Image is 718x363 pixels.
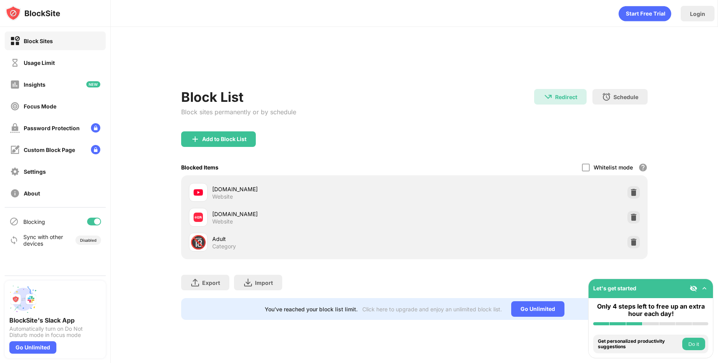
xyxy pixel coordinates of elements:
button: Do it [682,338,705,350]
div: Go Unlimited [511,301,564,317]
div: Redirect [555,94,577,100]
img: password-protection-off.svg [10,123,20,133]
img: new-icon.svg [86,81,100,87]
img: block-on.svg [10,36,20,46]
div: Schedule [613,94,638,100]
img: blocking-icon.svg [9,217,19,226]
div: Block sites permanently or by schedule [181,108,296,116]
div: [DOMAIN_NAME] [212,185,414,193]
div: 🔞 [190,234,206,250]
div: animation [618,6,671,21]
img: time-usage-off.svg [10,58,20,68]
div: Add to Block List [202,136,246,142]
img: about-off.svg [10,188,20,198]
div: [DOMAIN_NAME] [212,210,414,218]
img: sync-icon.svg [9,236,19,245]
div: Insights [24,81,45,88]
img: logo-blocksite.svg [5,5,60,21]
div: Only 4 steps left to free up an extra hour each day! [593,303,708,318]
div: Go Unlimited [9,341,56,354]
div: Custom Block Page [24,147,75,153]
div: BlockSite's Slack App [9,316,101,324]
div: Whitelist mode [594,164,633,171]
div: Get personalized productivity suggestions [598,339,680,350]
div: Export [202,279,220,286]
div: Sync with other devices [23,234,63,247]
div: Click here to upgrade and enjoy an unlimited block list. [362,306,502,312]
iframe: Banner [181,49,648,80]
img: omni-setup-toggle.svg [701,284,708,292]
div: Website [212,193,233,200]
img: favicons [194,188,203,197]
img: eye-not-visible.svg [690,284,697,292]
div: Disabled [80,238,96,243]
div: Let's get started [593,285,636,291]
div: Category [212,243,236,250]
div: Import [255,279,273,286]
div: Website [212,218,233,225]
div: Settings [24,168,46,175]
div: Login [690,10,705,17]
img: lock-menu.svg [91,123,100,133]
img: favicons [194,213,203,222]
div: Blocked Items [181,164,218,171]
div: Blocking [23,218,45,225]
div: Usage Limit [24,59,55,66]
div: Block Sites [24,38,53,44]
img: lock-menu.svg [91,145,100,154]
img: settings-off.svg [10,167,20,176]
div: Password Protection [24,125,80,131]
div: Focus Mode [24,103,56,110]
img: push-slack.svg [9,285,37,313]
img: focus-off.svg [10,101,20,111]
div: You’ve reached your block list limit. [265,306,358,312]
div: Automatically turn on Do Not Disturb mode in focus mode [9,326,101,338]
img: customize-block-page-off.svg [10,145,20,155]
div: Block List [181,89,296,105]
div: Adult [212,235,414,243]
img: insights-off.svg [10,80,20,89]
div: About [24,190,40,197]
